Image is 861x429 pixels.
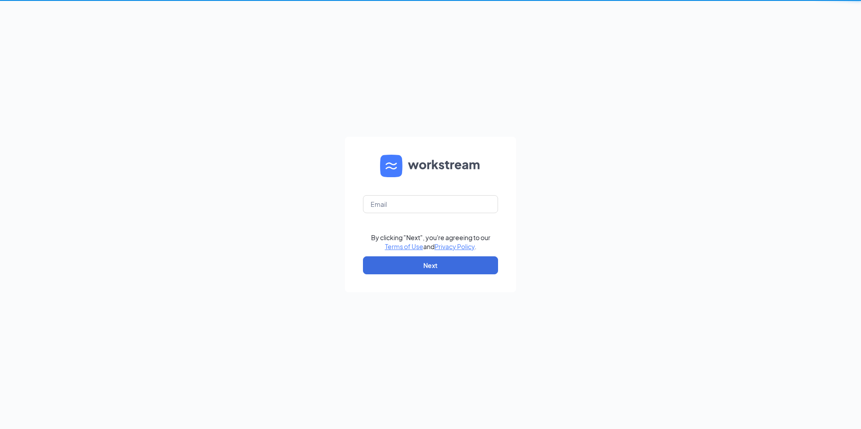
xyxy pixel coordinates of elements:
img: WS logo and Workstream text [380,155,481,177]
a: Privacy Policy [435,242,475,250]
button: Next [363,256,498,274]
a: Terms of Use [385,242,423,250]
div: By clicking "Next", you're agreeing to our and . [371,233,490,251]
input: Email [363,195,498,213]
